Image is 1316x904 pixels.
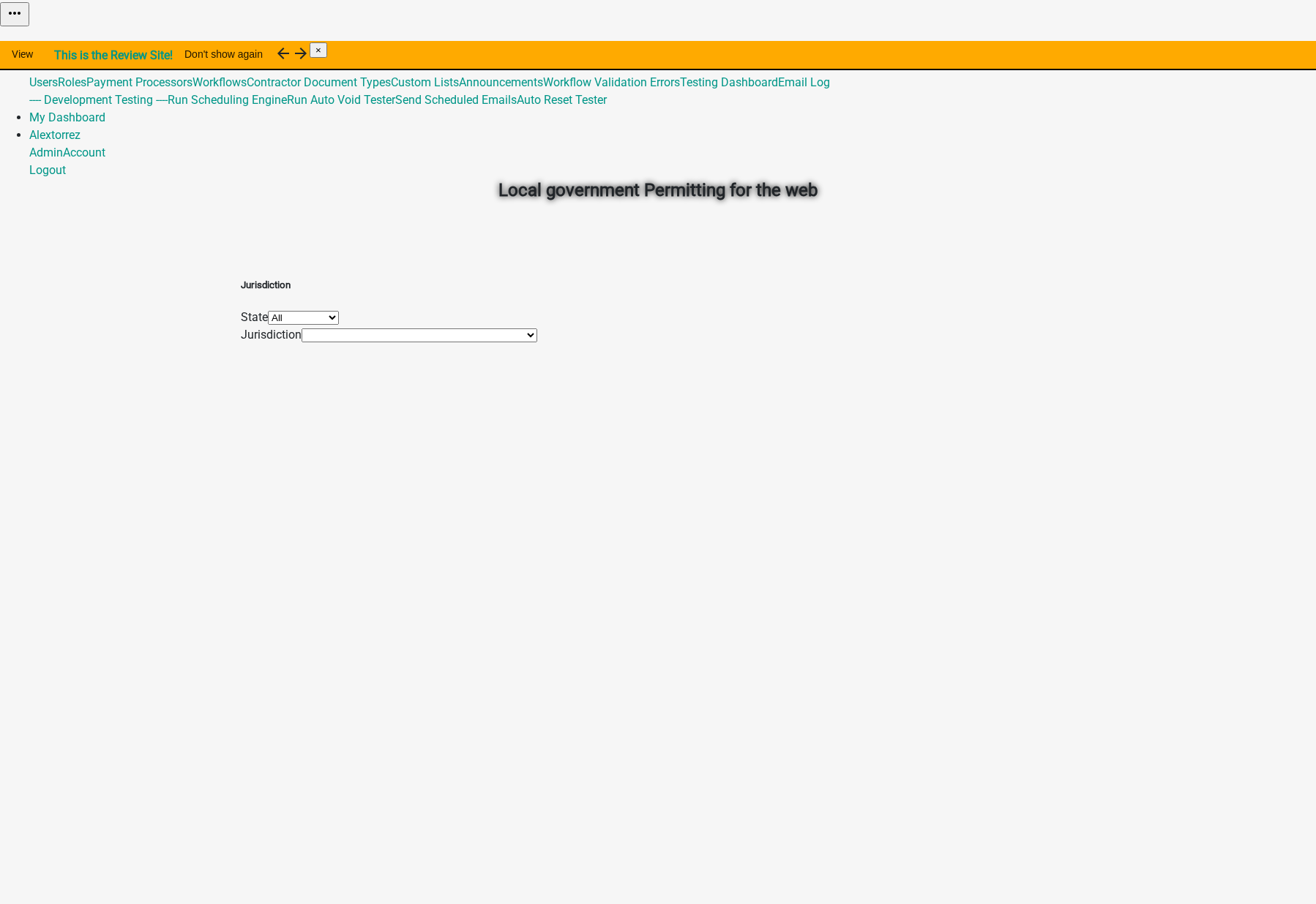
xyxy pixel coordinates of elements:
label: Jurisdiction [241,328,302,342]
strong: This is the Review Site! [54,48,173,62]
button: Don't show again [173,41,274,67]
label: State [241,310,268,324]
span: × [315,45,321,56]
i: arrow_back [274,45,292,62]
h5: Jurisdiction [241,278,537,293]
i: arrow_forward [292,45,310,62]
button: Close [310,42,327,58]
h2: Local government Permitting for the web [252,177,1064,203]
